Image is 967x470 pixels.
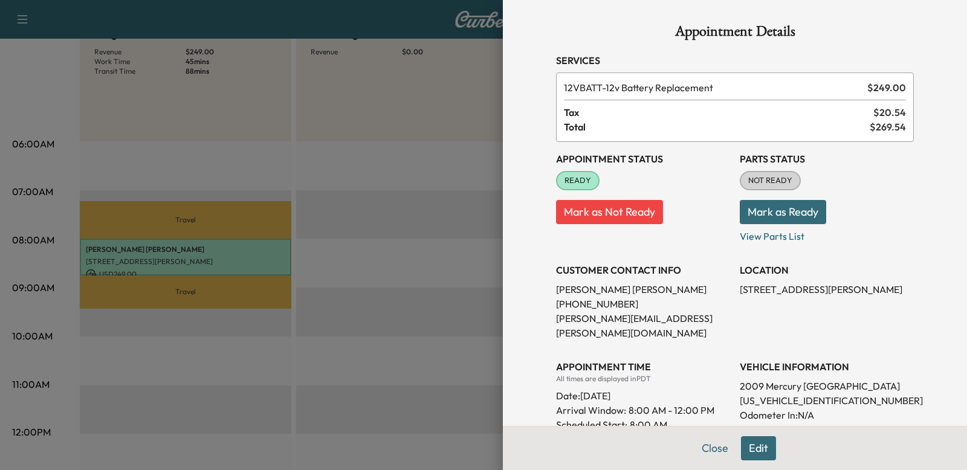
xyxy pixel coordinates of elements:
p: [STREET_ADDRESS][PERSON_NAME] [740,282,914,297]
span: $ 249.00 [867,80,906,95]
p: Odometer In: N/A [740,408,914,422]
span: Tax [564,105,873,120]
p: [PHONE_NUMBER] [556,297,730,311]
button: Close [694,436,736,460]
p: [US_VEHICLE_IDENTIFICATION_NUMBER] [740,393,914,408]
p: 8:00 AM [630,417,667,432]
h3: LOCATION [740,263,914,277]
span: 8:00 AM - 12:00 PM [629,403,714,417]
h3: VEHICLE INFORMATION [740,359,914,374]
span: NOT READY [741,175,800,187]
button: Mark as Not Ready [556,200,663,224]
span: $ 20.54 [873,105,906,120]
div: All times are displayed in PDT [556,374,730,384]
p: Scheduled Start: [556,417,627,432]
h3: Services [556,53,914,68]
h3: Appointment Status [556,152,730,166]
p: [PERSON_NAME][EMAIL_ADDRESS][PERSON_NAME][DOMAIN_NAME] [556,311,730,340]
button: Edit [741,436,776,460]
h3: APPOINTMENT TIME [556,359,730,374]
h3: CUSTOMER CONTACT INFO [556,263,730,277]
span: READY [557,175,598,187]
span: Total [564,120,870,134]
p: View Parts List [740,224,914,243]
button: Mark as Ready [740,200,826,224]
p: 2009 Mercury [GEOGRAPHIC_DATA] [740,379,914,393]
span: 12v Battery Replacement [564,80,862,95]
p: Odometer Out: N/A [740,422,914,437]
span: $ 269.54 [870,120,906,134]
h1: Appointment Details [556,24,914,43]
div: Date: [DATE] [556,384,730,403]
p: Arrival Window: [556,403,730,417]
p: [PERSON_NAME] [PERSON_NAME] [556,282,730,297]
h3: Parts Status [740,152,914,166]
